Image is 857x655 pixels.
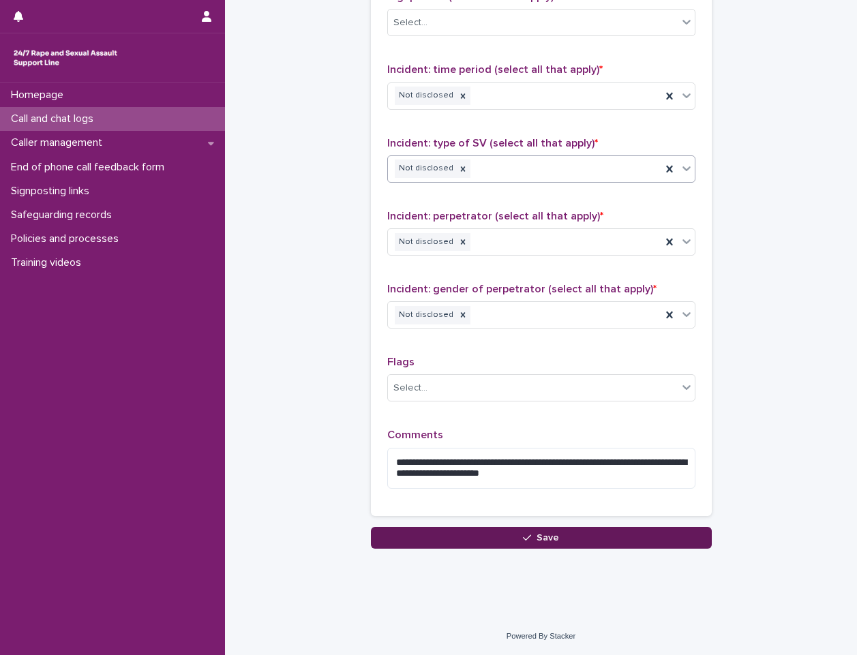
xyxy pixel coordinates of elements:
[371,527,712,549] button: Save
[387,284,657,294] span: Incident: gender of perpetrator (select all that apply)
[5,112,104,125] p: Call and chat logs
[5,209,123,222] p: Safeguarding records
[5,232,130,245] p: Policies and processes
[11,44,120,72] img: rhQMoQhaT3yELyF149Cw
[5,136,113,149] p: Caller management
[387,356,415,367] span: Flags
[5,256,92,269] p: Training videos
[5,89,74,102] p: Homepage
[395,306,455,324] div: Not disclosed
[507,632,575,640] a: Powered By Stacker
[395,159,455,178] div: Not disclosed
[537,533,559,543] span: Save
[395,87,455,105] div: Not disclosed
[5,185,100,198] p: Signposting links
[395,233,455,252] div: Not disclosed
[5,161,175,174] p: End of phone call feedback form
[387,64,603,75] span: Incident: time period (select all that apply)
[393,381,427,395] div: Select...
[387,211,603,222] span: Incident: perpetrator (select all that apply)
[387,429,443,440] span: Comments
[387,138,598,149] span: Incident: type of SV (select all that apply)
[393,16,427,30] div: Select...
